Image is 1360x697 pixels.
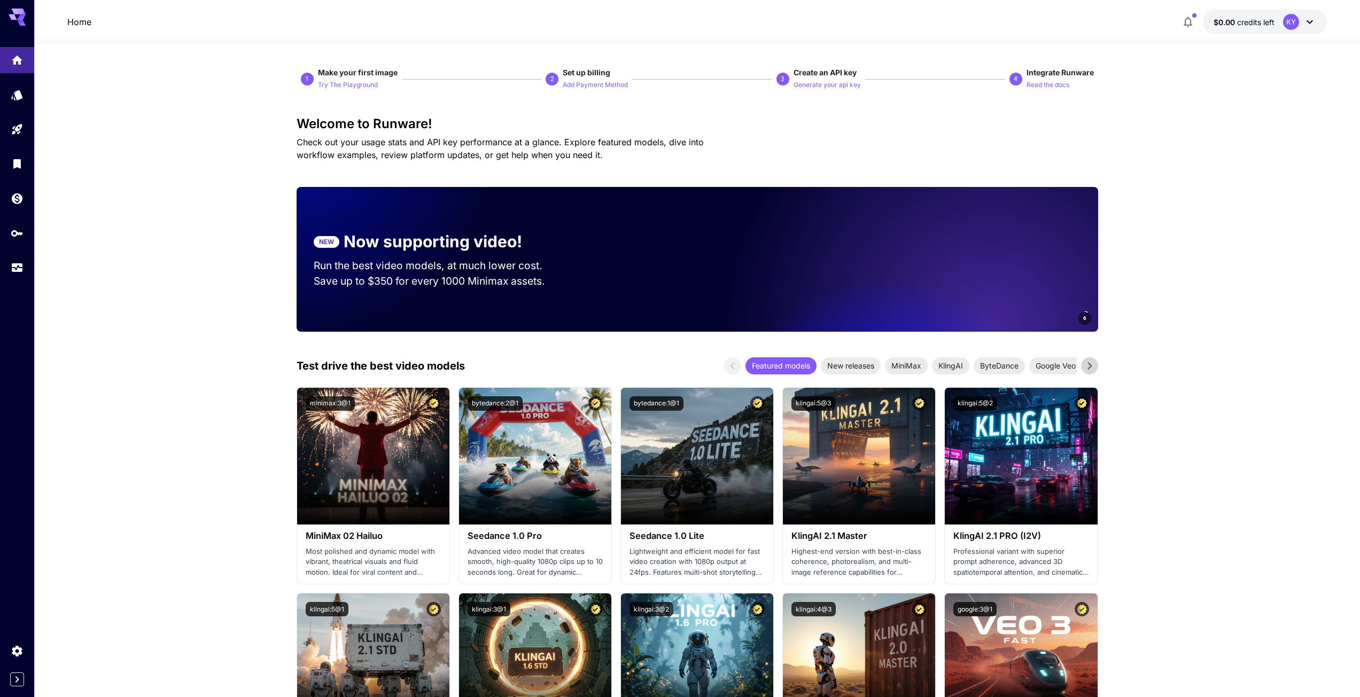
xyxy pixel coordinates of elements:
button: Certified Model – Vetted for best performance and includes a commercial license. [426,396,441,411]
button: klingai:4@3 [791,602,836,616]
p: Run the best video models, at much lower cost. [314,258,563,273]
button: klingai:3@1 [468,602,510,616]
p: 2 [550,74,554,84]
p: Try The Playground [318,80,378,90]
button: Certified Model – Vetted for best performance and includes a commercial license. [750,602,765,616]
button: Certified Model – Vetted for best performance and includes a commercial license. [750,396,765,411]
button: Try The Playground [318,78,378,91]
button: Certified Model – Vetted for best performance and includes a commercial license. [912,396,927,411]
div: $0.00 [1214,17,1274,28]
button: Certified Model – Vetted for best performance and includes a commercial license. [912,602,927,616]
img: alt [297,388,449,524]
div: Library [11,157,24,170]
button: Generate your api key [794,78,861,91]
button: Add Payment Method [563,78,628,91]
img: alt [459,388,611,524]
nav: breadcrumb [67,15,91,28]
span: New releases [821,360,881,371]
span: Featured models [745,360,817,371]
button: Certified Model – Vetted for best performance and includes a commercial license. [426,602,441,616]
span: Integrate Runware [1027,68,1094,77]
p: 4 [1014,74,1017,84]
span: MiniMax [885,360,928,371]
p: 3 [781,74,784,84]
button: minimax:3@1 [306,396,355,411]
div: MiniMax [885,357,928,374]
h3: MiniMax 02 Hailuo [306,531,441,541]
button: Certified Model – Vetted for best performance and includes a commercial license. [1075,396,1089,411]
button: Certified Model – Vetted for best performance and includes a commercial license. [588,396,603,411]
span: ByteDance [974,360,1025,371]
div: New releases [821,357,881,374]
p: Read the docs [1027,80,1069,90]
button: bytedance:2@1 [468,396,523,411]
div: Google Veo [1029,357,1082,374]
div: Usage [11,261,24,275]
button: Certified Model – Vetted for best performance and includes a commercial license. [588,602,603,616]
button: Expand sidebar [10,672,24,686]
div: KlingAI [932,357,969,374]
h3: KlingAI 2.1 Master [791,531,927,541]
button: google:3@1 [953,602,997,616]
h3: KlingAI 2.1 PRO (I2V) [953,531,1089,541]
p: Most polished and dynamic model with vibrant, theatrical visuals and fluid motion. Ideal for vira... [306,546,441,578]
p: 1 [305,74,309,84]
p: Lightweight and efficient model for fast video creation with 1080p output at 24fps. Features mult... [630,546,765,578]
div: KY [1283,14,1299,30]
button: klingai:3@2 [630,602,673,616]
button: bytedance:1@1 [630,396,683,411]
button: Read the docs [1027,78,1069,91]
div: Models [11,88,24,101]
span: Set up billing [563,68,610,77]
button: klingai:5@2 [953,396,997,411]
div: Playground [11,123,24,136]
span: 6 [1083,314,1086,322]
button: $0.00KY [1203,10,1327,34]
p: Add Payment Method [563,80,628,90]
span: Check out your usage stats and API key performance at a glance. Explore featured models, dive int... [297,137,704,160]
button: klingai:5@1 [306,602,348,616]
h3: Seedance 1.0 Lite [630,531,765,541]
span: KlingAI [932,360,969,371]
p: NEW [319,237,334,247]
p: Test drive the best video models [297,358,465,374]
div: Wallet [11,192,24,205]
button: Certified Model – Vetted for best performance and includes a commercial license. [1075,602,1089,616]
p: Save up to $350 for every 1000 Minimax assets. [314,273,563,289]
a: Home [67,15,91,28]
span: Google Veo [1029,360,1082,371]
span: Create an API key [794,68,857,77]
p: Advanced video model that creates smooth, high-quality 1080p clips up to 10 seconds long. Great f... [468,546,603,578]
img: alt [783,388,935,524]
span: credits left [1237,18,1274,27]
div: Featured models [745,357,817,374]
span: Make your first image [318,68,398,77]
p: Highest-end version with best-in-class coherence, photorealism, and multi-image reference capabil... [791,546,927,578]
button: klingai:5@3 [791,396,835,411]
p: Professional variant with superior prompt adherence, advanced 3D spatiotemporal attention, and ci... [953,546,1089,578]
h3: Seedance 1.0 Pro [468,531,603,541]
div: API Keys [11,226,24,240]
h3: Welcome to Runware! [297,116,1098,131]
span: $0.00 [1214,18,1237,27]
img: alt [621,388,773,524]
p: Now supporting video! [344,230,522,254]
div: ByteDance [974,357,1025,374]
div: Settings [11,644,24,657]
div: Home [11,53,24,67]
img: alt [945,388,1097,524]
p: Generate your api key [794,80,861,90]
